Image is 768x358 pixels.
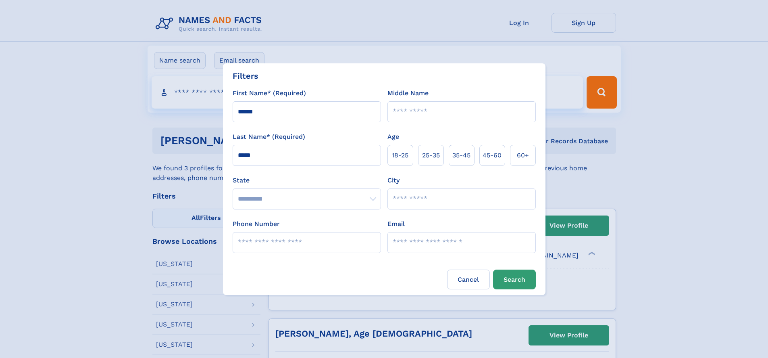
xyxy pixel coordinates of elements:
label: Middle Name [387,88,429,98]
label: Email [387,219,405,229]
label: First Name* (Required) [233,88,306,98]
label: Last Name* (Required) [233,132,305,142]
span: 25‑35 [422,151,440,160]
span: 35‑45 [452,151,470,160]
label: Cancel [447,270,490,289]
span: 60+ [517,151,529,160]
span: 45‑60 [483,151,502,160]
div: Filters [233,70,258,82]
span: 18‑25 [392,151,408,160]
label: State [233,176,381,185]
button: Search [493,270,536,289]
label: City [387,176,400,185]
label: Age [387,132,399,142]
label: Phone Number [233,219,280,229]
